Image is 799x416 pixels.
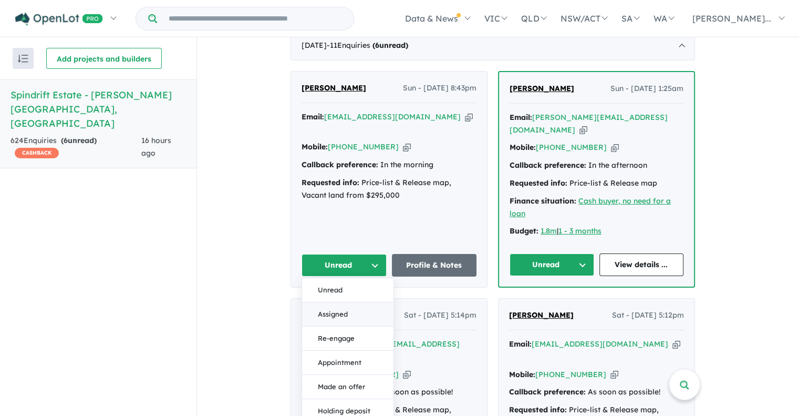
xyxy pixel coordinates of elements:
span: Sat - [DATE] 5:14pm [404,309,476,322]
a: 1 - 3 months [558,226,601,236]
a: [PERSON_NAME] [510,83,574,95]
span: 16 hours ago [141,136,171,158]
a: [PERSON_NAME] [509,309,574,322]
a: Cash buyer, no need for a loan [510,196,671,218]
h5: Spindrift Estate - [PERSON_NAME][GEOGRAPHIC_DATA] , [GEOGRAPHIC_DATA] [11,88,186,130]
strong: Callback preference: [302,160,378,169]
button: Copy [465,111,473,123]
a: View details ... [599,253,684,276]
span: Sat - [DATE] 5:12pm [612,309,684,322]
span: - 11 Enquir ies [327,40,408,50]
button: Copy [611,142,619,153]
div: In the morning [302,159,476,171]
button: Unread [510,253,594,276]
button: Appointment [302,351,393,375]
strong: Mobile: [302,142,328,151]
strong: Mobile: [510,143,536,152]
span: [PERSON_NAME]... [692,13,771,24]
strong: Email: [302,112,324,121]
button: Copy [403,369,411,380]
div: 624 Enquir ies [11,135,141,160]
button: Add projects and builders [46,48,162,69]
span: [PERSON_NAME] [509,310,574,320]
a: [PERSON_NAME] [302,82,366,95]
div: In the afternoon [510,159,683,172]
button: Re-engage [302,327,393,351]
a: Profile & Notes [392,254,477,277]
button: Copy [403,141,411,153]
button: Made an offer [302,375,393,399]
div: [DATE] [290,31,695,60]
strong: Requested info: [510,178,567,188]
a: [PHONE_NUMBER] [535,370,606,379]
strong: Callback preference: [510,160,586,170]
a: [PHONE_NUMBER] [328,142,399,151]
a: [EMAIL_ADDRESS][DOMAIN_NAME] [324,112,461,121]
strong: Mobile: [509,370,535,379]
button: Copy [579,125,587,136]
a: [PERSON_NAME][EMAIL_ADDRESS][DOMAIN_NAME] [510,113,668,135]
span: 6 [375,40,379,50]
strong: Email: [510,113,532,122]
button: Copy [610,369,618,380]
button: Assigned [302,302,393,327]
strong: Email: [509,339,532,349]
a: [EMAIL_ADDRESS][DOMAIN_NAME] [532,339,668,349]
div: Price-list & Release map, Vacant land from $295,000 [302,177,476,202]
a: [PHONE_NUMBER] [536,143,607,152]
img: Openlot PRO Logo White [15,13,103,26]
button: Unread [302,278,393,302]
span: Sun - [DATE] 1:25am [610,83,683,95]
strong: Callback preference: [509,387,586,397]
strong: Requested info: [302,178,359,187]
strong: ( unread) [372,40,408,50]
button: Unread [302,254,387,277]
span: Sun - [DATE] 8:43pm [403,82,476,95]
div: As soon as possible! [509,386,684,399]
button: Copy [672,339,680,350]
strong: Budget: [510,226,538,236]
strong: Requested info: [509,405,567,414]
strong: Finance situation: [510,196,576,206]
span: [PERSON_NAME] [510,84,574,93]
input: Try estate name, suburb, builder or developer [159,7,351,30]
a: 1.8m [541,226,557,236]
img: sort.svg [18,55,28,63]
span: 6 [64,136,68,145]
div: Price-list & Release map [510,177,683,190]
span: [PERSON_NAME] [302,83,366,93]
strong: ( unread) [61,136,97,145]
span: CASHBACK [15,148,59,158]
div: | [510,225,683,238]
